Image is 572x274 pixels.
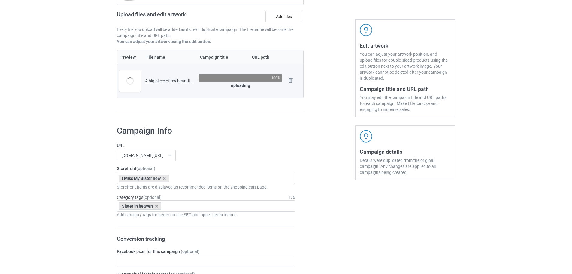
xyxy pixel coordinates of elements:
[117,165,295,171] label: Storefront
[265,11,302,22] label: Add files
[117,143,295,149] label: URL
[360,94,451,112] div: You may edit the campaign title and URL paths for each campaign. Make title concise and engaging ...
[117,235,295,242] h3: Conversion tracking
[197,50,249,64] th: Campaign title
[286,76,295,85] img: svg+xml;base64,PD94bWwgdmVyc2lvbj0iMS4wIiBlbmNvZGluZz0iVVRGLTgiPz4KPHN2ZyB3aWR0aD0iMjhweCIgaGVpZ2...
[117,11,229,22] h2: Upload files and edit artwork
[360,130,372,143] img: svg+xml;base64,PD94bWwgdmVyc2lvbj0iMS4wIiBlbmNvZGluZz0iVVRGLTgiPz4KPHN2ZyB3aWR0aD0iNDJweCIgaGVpZ2...
[117,50,143,64] th: Preview
[136,166,155,171] span: (optional)
[119,175,169,182] div: I Miss My Sister new
[360,85,451,92] h3: Campaign title and URL path
[360,51,451,81] div: You can adjust your artwork position, and upload files for double-sided products using the edit b...
[143,50,197,64] th: File name
[360,24,372,36] img: svg+xml;base64,PD94bWwgdmVyc2lvbj0iMS4wIiBlbmNvZGluZz0iVVRGLTgiPz4KPHN2ZyB3aWR0aD0iNDJweCIgaGVpZ2...
[145,78,195,84] div: A big piece of my heart lives in heaven.png
[199,82,282,88] div: uploading
[271,76,280,80] div: 100%
[117,194,162,200] label: Category tags
[249,50,284,64] th: URL path
[143,195,162,200] span: (optional)
[117,184,295,190] div: Storefront items are displayed as recommended items on the shopping cart page.
[119,202,161,210] div: Sister in heaven
[360,42,451,49] h3: Edit artwork
[289,194,295,200] div: 1 / 6
[117,26,304,38] p: Every file you upload will be added as its own duplicate campaign. The file name will become the ...
[117,212,295,218] div: Add category tags for better on-site SEO and upsell performance.
[360,148,451,155] h3: Campaign details
[117,248,295,254] label: Facebook pixel for this campaign
[360,157,451,175] div: Details were duplicated from the original campaign. Any changes are applied to all campaigns bein...
[117,39,211,44] b: You can adjust your artwork using the edit button.
[117,125,295,136] h1: Campaign Info
[181,249,200,254] span: (optional)
[121,153,164,158] div: [DOMAIN_NAME][URL]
